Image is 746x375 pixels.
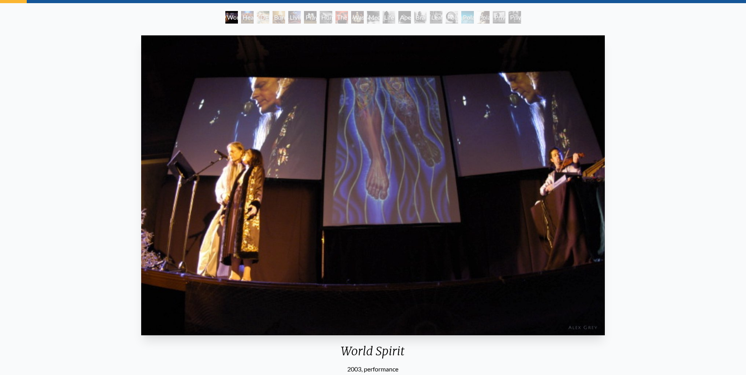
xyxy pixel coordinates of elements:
[414,11,427,24] div: Brain Sack
[138,364,608,374] div: 2003, performance
[383,11,395,24] div: Life Energy
[257,11,269,24] div: [DEMOGRAPHIC_DATA]
[335,11,348,24] div: The Beast
[461,11,474,24] div: Polar Wandering
[508,11,521,24] div: Private Subway
[493,11,505,24] div: Private Billboard
[288,11,301,24] div: Living Cross
[430,11,442,24] div: Leaflets
[141,35,605,335] img: World-Spirit-(1)-2003-Alex-Grey-&-Allyson-Grey-watermarked.jpg
[446,11,458,24] div: Polar Unity
[304,11,317,24] div: Prayer Wheel
[225,11,238,24] div: World Spirit
[273,11,285,24] div: Burnt Offering
[351,11,364,24] div: Wasteland
[241,11,254,24] div: Heart Net
[367,11,379,24] div: Meditations on Mortality
[320,11,332,24] div: Human Race
[138,344,608,364] div: World Spirit
[477,11,490,24] div: Polarity Works
[398,11,411,24] div: Apex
